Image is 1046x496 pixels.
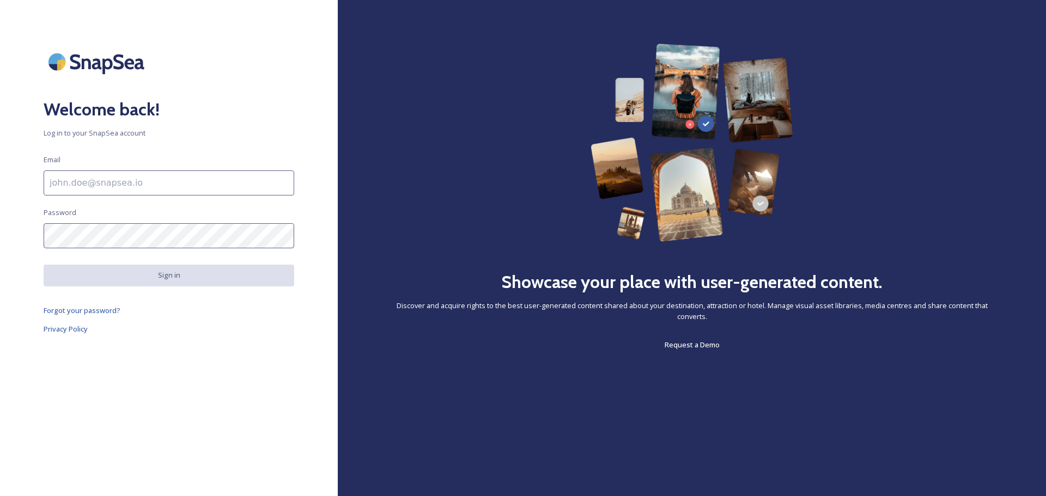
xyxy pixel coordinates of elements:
[44,128,294,138] span: Log in to your SnapSea account
[44,170,294,195] input: john.doe@snapsea.io
[44,155,60,165] span: Email
[381,301,1002,321] span: Discover and acquire rights to the best user-generated content shared about your destination, att...
[44,322,294,335] a: Privacy Policy
[44,305,120,315] span: Forgot your password?
[44,324,88,334] span: Privacy Policy
[665,340,720,350] span: Request a Demo
[665,338,720,351] a: Request a Demo
[44,44,153,80] img: SnapSea Logo
[44,96,294,123] h2: Welcome back!
[44,304,294,317] a: Forgot your password?
[501,269,883,295] h2: Showcase your place with user-generated content.
[44,207,76,218] span: Password
[591,44,793,242] img: 63b42ca75bacad526042e722_Group%20154-p-800.png
[44,265,294,286] button: Sign in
